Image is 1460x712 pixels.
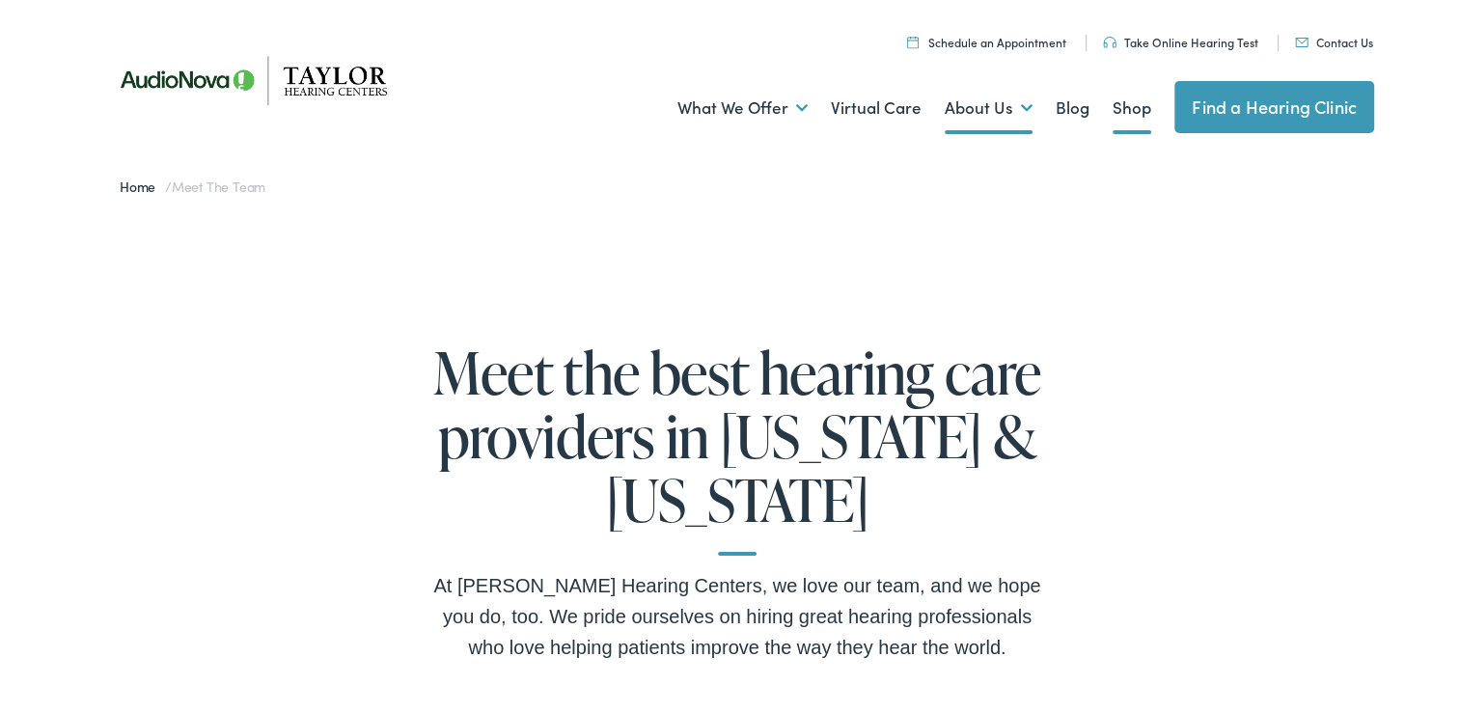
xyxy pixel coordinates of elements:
[1113,68,1151,140] a: Shop
[1174,77,1374,129] a: Find a Hearing Clinic
[677,68,808,140] a: What We Offer
[945,68,1033,140] a: About Us
[1295,30,1373,46] a: Contact Us
[1056,68,1089,140] a: Blog
[831,68,922,140] a: Virtual Care
[907,32,919,44] img: utility icon
[1103,30,1258,46] a: Take Online Hearing Test
[120,173,265,192] span: /
[120,173,165,192] a: Home
[907,30,1066,46] a: Schedule an Appointment
[1295,34,1308,43] img: utility icon
[1103,33,1116,44] img: utility icon
[428,566,1046,659] div: At [PERSON_NAME] Hearing Centers, we love our team, and we hope you do, too. We pride ourselves o...
[172,173,265,192] span: Meet the Team
[428,337,1046,552] h1: Meet the best hearing care providers in [US_STATE] & [US_STATE]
